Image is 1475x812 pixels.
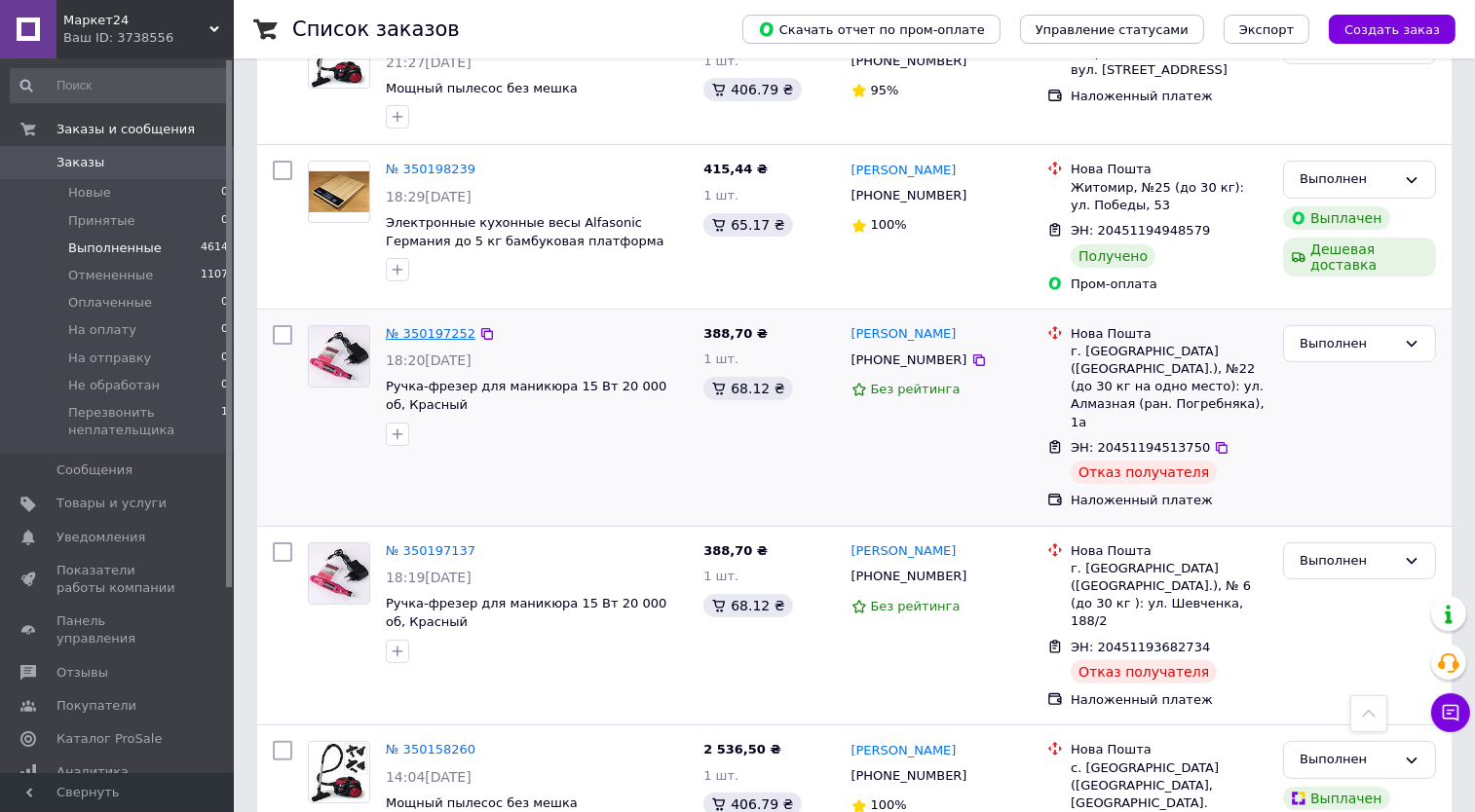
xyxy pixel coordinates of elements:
[871,217,907,232] span: 100%
[308,161,370,223] a: Фото товару
[221,294,228,312] span: 0
[1071,244,1155,268] div: Получено
[1071,343,1267,431] div: г. [GEOGRAPHIC_DATA] ([GEOGRAPHIC_DATA].), №22 (до 30 кг на одно место): ул. Алмазная (ран. Погре...
[386,189,472,204] span: 18:29[DATE]
[1071,660,1217,683] div: Отказ получателя
[68,212,135,230] span: Принятые
[1300,750,1396,770] div: Выполнен
[703,213,792,237] div: 65.17 ₴
[308,542,370,605] a: Фото товару
[386,795,578,810] span: Мощный пылесос без мешка
[68,240,162,257] span: Выполненные
[1239,22,1294,37] span: Экспорт
[68,404,221,439] span: Перезвонить неплательщика
[742,15,1001,44] button: Скачать отчет по пром-оплате
[221,404,228,439] span: 1
[1020,15,1204,44] button: Управление статусами
[308,741,370,803] a: Фото товару
[703,54,738,68] span: 1 шт.
[758,20,985,38] span: Скачать отчет по пром-оплате
[201,240,228,257] span: 4614
[1071,161,1267,178] div: Нова Пошта
[1283,206,1389,230] div: Выплачен
[703,162,768,176] span: 415,44 ₴
[848,348,971,373] div: [PHONE_NUMBER]
[68,294,152,312] span: Оплаченные
[57,697,136,715] span: Покупатели
[1071,461,1217,484] div: Отказ получателя
[221,321,228,339] span: 0
[703,594,792,617] div: 68.12 ₴
[1431,693,1470,732] button: Чат с покупателем
[703,188,738,203] span: 1 шт.
[1071,560,1267,631] div: г. [GEOGRAPHIC_DATA] ([GEOGRAPHIC_DATA].), № 6 (до 30 кг ): ул. Шевченка, 188/2
[68,377,160,394] span: Не обработан
[851,325,957,344] a: [PERSON_NAME]
[10,68,230,103] input: Поиск
[57,763,129,781] span: Аналитика
[221,350,228,367] span: 0
[221,184,228,202] span: 0
[57,664,108,682] span: Отзывы
[63,29,234,47] div: Ваш ID: 3738556
[848,763,971,789] div: [PHONE_NUMBER]
[309,543,369,604] img: Фото товару
[386,55,472,70] span: 21:27[DATE]
[309,743,369,802] img: Фото товару
[57,562,180,597] span: Показатели работы компании
[1344,22,1440,37] span: Создать заказ
[386,81,578,95] a: Мощный пылесос без мешка
[1224,15,1309,44] button: Экспорт
[1071,88,1267,105] div: Наложенный платеж
[386,352,472,368] span: 18:20[DATE]
[292,18,460,41] h1: Список заказов
[1071,179,1267,214] div: Житомир, №25 (до 30 кг): ул. Победы, 53
[871,382,961,396] span: Без рейтинга
[1300,334,1396,354] div: Выполнен
[386,379,666,412] a: Ручка-фрезер для маникюра 15 Вт 20 000 об, Красный
[703,351,738,366] span: 1 шт.
[703,543,768,558] span: 388,70 ₴
[57,612,180,647] span: Панель управления
[57,529,145,546] span: Уведомления
[386,570,472,585] span: 18:19[DATE]
[309,171,369,212] img: Фото товару
[848,564,971,589] div: [PHONE_NUMBER]
[871,599,961,613] span: Без рейтинга
[1283,787,1389,810] div: Выплачен
[1071,492,1267,509] div: Наложенный платеж
[63,12,209,29] span: Маркет24
[1071,741,1267,758] div: Нова Пошта
[703,78,801,101] div: 406.79 ₴
[68,321,136,339] span: На оплату
[848,183,971,208] div: [PHONE_NUMBER]
[386,162,475,176] a: № 350198239
[57,461,132,479] span: Сообщения
[57,154,104,171] span: Заказы
[851,742,957,760] a: [PERSON_NAME]
[1071,640,1210,654] span: ЭН: 20451193682734
[1071,44,1267,79] div: Сторожинець, №3 (до 30 кг): вул. [STREET_ADDRESS]
[1071,276,1267,293] div: Пром-оплата
[1071,325,1267,343] div: Нова Пошта
[201,267,228,284] span: 1107
[386,596,666,629] a: Ручка-фрезер для маникюра 15 Вт 20 000 об, Красный
[1309,21,1456,36] a: Создать заказ
[1300,551,1396,572] div: Выполнен
[68,267,153,284] span: Отмененные
[386,215,663,248] a: Электронные кухонные весы Alfasonic Германия до 5 кг бамбуковая платформа
[57,495,167,512] span: Товары и услуги
[1071,542,1267,560] div: Нова Пошта
[703,326,768,341] span: 388,70 ₴
[871,83,899,97] span: 95%
[703,569,738,583] span: 1 шт.
[851,162,957,180] a: [PERSON_NAME]
[309,326,369,387] img: Фото товару
[386,543,475,558] a: № 350197137
[871,797,907,812] span: 100%
[1071,223,1210,238] span: ЭН: 20451194948579
[68,350,151,367] span: На отправку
